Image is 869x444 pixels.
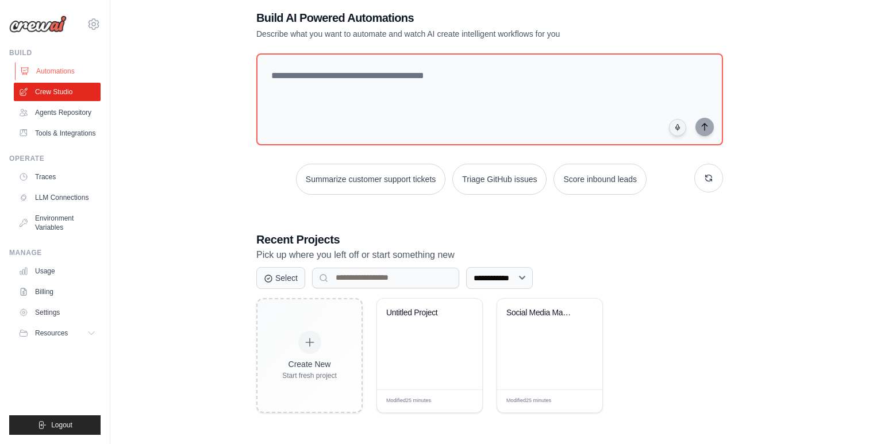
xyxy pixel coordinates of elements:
[296,164,445,195] button: Summarize customer support tickets
[14,283,101,301] a: Billing
[282,371,337,380] div: Start fresh project
[506,308,576,318] div: Social Media Management Hub
[14,83,101,101] a: Crew Studio
[386,308,456,318] div: Untitled Project
[9,154,101,163] div: Operate
[51,420,72,430] span: Logout
[9,415,101,435] button: Logout
[9,48,101,57] div: Build
[455,397,465,406] span: Edit
[256,248,723,262] p: Pick up where you left off or start something new
[694,164,723,192] button: Get new suggestions
[14,168,101,186] a: Traces
[14,124,101,142] a: Tools & Integrations
[282,358,337,370] div: Create New
[669,119,686,136] button: Click to speak your automation idea
[575,397,585,406] span: Edit
[506,397,551,405] span: Modified 25 minutes
[256,28,643,40] p: Describe what you want to automate and watch AI create intelligent workflows for you
[14,324,101,342] button: Resources
[14,303,101,322] a: Settings
[35,329,68,338] span: Resources
[9,16,67,33] img: Logo
[14,209,101,237] a: Environment Variables
[256,267,305,289] button: Select
[256,231,723,248] h3: Recent Projects
[14,103,101,122] a: Agents Repository
[14,262,101,280] a: Usage
[9,248,101,257] div: Manage
[15,62,102,80] a: Automations
[553,164,647,195] button: Score inbound leads
[452,164,547,195] button: Triage GitHub issues
[386,397,431,405] span: Modified 25 minutes
[256,10,643,26] h1: Build AI Powered Automations
[14,188,101,207] a: LLM Connections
